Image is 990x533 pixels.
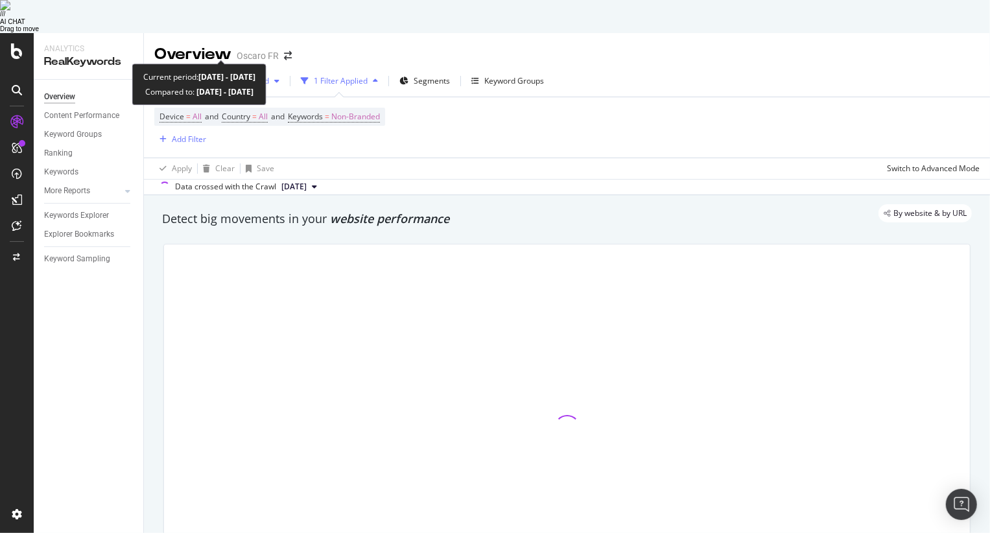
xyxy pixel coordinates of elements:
[325,111,329,122] span: =
[276,179,322,195] button: [DATE]
[172,163,192,174] div: Apply
[44,147,73,160] div: Ranking
[271,111,285,122] span: and
[186,111,191,122] span: =
[44,228,134,241] a: Explorer Bookmarks
[205,111,218,122] span: and
[44,209,134,222] a: Keywords Explorer
[330,211,449,226] span: website performance
[946,489,977,520] div: Open Intercom Messenger
[893,209,967,217] span: By website & by URL
[193,108,202,126] span: All
[44,165,134,179] a: Keywords
[241,158,274,179] button: Save
[44,43,133,54] div: Analytics
[44,109,119,123] div: Content Performance
[143,69,255,84] div: Current period:
[44,147,134,160] a: Ranking
[252,111,257,122] span: =
[259,108,268,126] span: All
[466,71,549,91] button: Keyword Groups
[414,75,450,86] span: Segments
[194,86,253,97] b: [DATE] - [DATE]
[314,75,368,86] div: 1 Filter Applied
[175,181,276,193] div: Data crossed with the Crawl
[154,158,192,179] button: Apply
[331,108,380,126] span: Non-Branded
[44,54,133,69] div: RealKeywords
[288,111,323,122] span: Keywords
[44,128,102,141] div: Keyword Groups
[296,71,383,91] button: 1 Filter Applied
[44,184,90,198] div: More Reports
[215,163,235,174] div: Clear
[44,252,110,266] div: Keyword Sampling
[281,181,307,193] span: 2025 Aug. 8th
[257,163,274,174] div: Save
[878,204,972,222] div: legacy label
[44,184,121,198] a: More Reports
[44,90,75,104] div: Overview
[222,111,250,122] span: Country
[484,75,544,86] div: Keyword Groups
[882,158,980,179] button: Switch to Advanced Mode
[145,84,253,99] div: Compared to:
[44,90,134,104] a: Overview
[198,71,255,82] b: [DATE] - [DATE]
[154,43,231,65] div: Overview
[887,163,980,174] div: Switch to Advanced Mode
[237,49,279,62] div: Oscaro FR
[44,209,109,222] div: Keywords Explorer
[172,134,206,145] div: Add Filter
[44,165,78,179] div: Keywords
[284,51,292,60] div: arrow-right-arrow-left
[154,132,206,147] button: Add Filter
[394,71,455,91] button: Segments
[44,228,114,241] div: Explorer Bookmarks
[44,128,134,141] a: Keyword Groups
[198,158,235,179] button: Clear
[44,109,134,123] a: Content Performance
[159,111,184,122] span: Device
[44,252,134,266] a: Keyword Sampling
